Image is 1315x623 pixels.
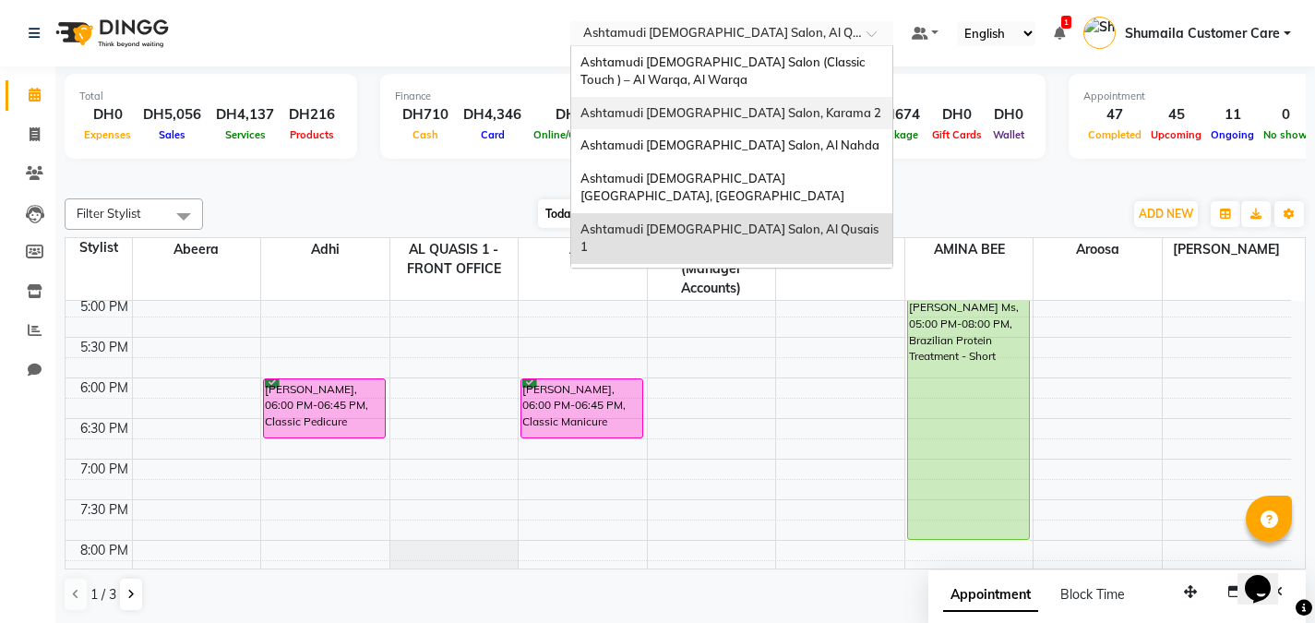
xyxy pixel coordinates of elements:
[580,222,881,255] span: Ashtamudi [DEMOGRAPHIC_DATA] Salon, Al Qusais 1
[521,379,642,437] div: [PERSON_NAME], 06:00 PM-06:45 PM, Classic Manicure
[261,238,389,261] span: Adhi
[390,238,519,281] span: AL QUASIS 1 - FRONT OFFICE
[1259,104,1312,126] div: 0
[986,104,1031,126] div: DH0
[476,128,509,141] span: Card
[77,338,132,357] div: 5:30 PM
[77,460,132,479] div: 7:00 PM
[905,238,1034,261] span: AMINA BEE
[264,379,385,437] div: [PERSON_NAME], 06:00 PM-06:45 PM, Classic Pedicure
[77,297,132,317] div: 5:00 PM
[1054,25,1065,42] a: 1
[529,128,612,141] span: Online/Custom
[408,128,443,141] span: Cash
[90,585,116,605] span: 1 / 3
[136,104,209,126] div: DH5,056
[570,45,893,269] ng-dropdown-panel: Options list
[1125,24,1280,43] span: Shumaila Customer Care
[1083,104,1146,126] div: 47
[1237,549,1297,605] iframe: chat widget
[927,128,986,141] span: Gift Cards
[1060,586,1125,603] span: Block Time
[1146,104,1206,126] div: 45
[580,138,879,152] span: Ashtamudi [DEMOGRAPHIC_DATA] Salon, Al Nahda
[580,105,881,120] span: Ashtamudi [DEMOGRAPHIC_DATA] Salon, Karama 2
[908,298,1029,539] div: [PERSON_NAME] Ms, 05:00 PM-08:00 PM, Brazilian Protein Treatment - Short
[1206,128,1259,141] span: Ongoing
[66,238,132,258] div: Stylist
[77,419,132,438] div: 6:30 PM
[1259,128,1312,141] span: No show
[77,500,132,520] div: 7:30 PM
[538,199,584,228] span: Today
[580,171,844,204] span: Ashtamudi [DEMOGRAPHIC_DATA] [GEOGRAPHIC_DATA], [GEOGRAPHIC_DATA]
[395,104,456,126] div: DH710
[1163,238,1291,261] span: [PERSON_NAME]
[927,104,986,126] div: DH0
[943,579,1038,612] span: Appointment
[456,104,529,126] div: DH4,346
[1206,104,1259,126] div: 11
[1034,238,1162,261] span: Aroosa
[154,128,190,141] span: Sales
[395,89,717,104] div: Finance
[988,128,1029,141] span: Wallet
[519,238,647,261] span: Aira
[79,89,342,104] div: Total
[1083,89,1312,104] div: Appointment
[1083,17,1116,49] img: Shumaila Customer Care
[77,378,132,398] div: 6:00 PM
[871,128,923,141] span: Package
[77,541,132,560] div: 8:00 PM
[221,128,270,141] span: Services
[47,7,173,59] img: logo
[209,104,281,126] div: DH4,137
[281,104,342,126] div: DH216
[648,238,776,300] span: [PERSON_NAME] (Manager Accounts)
[79,104,136,126] div: DH0
[77,206,141,221] span: Filter Stylist
[1083,128,1146,141] span: Completed
[580,54,867,88] span: Ashtamudi [DEMOGRAPHIC_DATA] Salon (Classic Touch ) – Al Warqa, Al Warqa
[1061,16,1071,29] span: 1
[1146,128,1206,141] span: Upcoming
[1134,201,1198,227] button: ADD NEW
[529,104,612,126] div: DH0
[285,128,339,141] span: Products
[1139,207,1193,221] span: ADD NEW
[133,238,261,261] span: Abeera
[867,104,927,126] div: DH674
[79,128,136,141] span: Expenses
[770,89,1031,104] div: Redemption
